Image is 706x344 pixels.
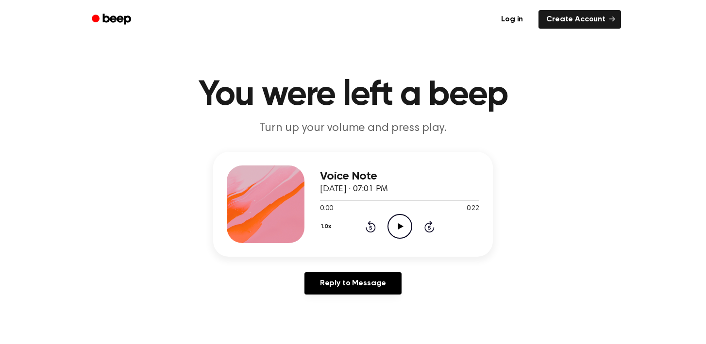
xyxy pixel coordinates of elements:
[538,10,621,29] a: Create Account
[467,204,479,214] span: 0:22
[320,185,388,194] span: [DATE] · 07:01 PM
[491,8,533,31] a: Log in
[320,204,333,214] span: 0:00
[104,78,602,113] h1: You were left a beep
[304,272,402,295] a: Reply to Message
[320,218,335,235] button: 1.0x
[167,120,539,136] p: Turn up your volume and press play.
[85,10,140,29] a: Beep
[320,170,479,183] h3: Voice Note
